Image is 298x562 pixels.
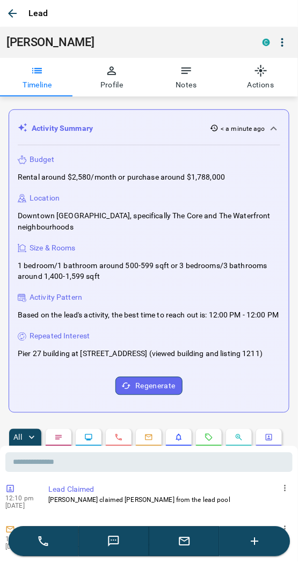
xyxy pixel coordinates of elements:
[30,292,82,304] p: Activity Pattern
[5,502,38,510] p: [DATE]
[5,543,38,551] p: [DATE]
[30,193,60,204] p: Location
[223,58,298,97] button: Actions
[84,433,93,442] svg: Lead Browsing Activity
[114,433,123,442] svg: Calls
[18,260,280,283] p: 1 bedroom/1 bathroom around 500-599 sqft or 3 bedrooms/3 bathrooms around 1,400-1,599 sqft
[221,124,265,134] p: < a minute ago
[5,536,38,543] p: 12:10 pm
[48,525,288,536] p: Email Event - Delivery
[235,433,243,442] svg: Opportunities
[18,310,279,321] p: Based on the lead's activity, the best time to reach out is: 12:00 PM - 12:00 PM
[6,35,246,49] h1: [PERSON_NAME]
[32,123,93,134] p: Activity Summary
[54,433,63,442] svg: Notes
[75,58,149,97] button: Profile
[115,377,183,395] button: Regenerate
[48,496,288,505] p: [PERSON_NAME] claimed [PERSON_NAME] from the lead pool
[144,433,153,442] svg: Emails
[28,7,48,20] p: Lead
[18,210,280,233] p: Downtown [GEOGRAPHIC_DATA], specifically The Core and The Waterfront neighbourhoods
[18,119,280,138] div: Activity Summary< a minute ago
[30,154,54,165] p: Budget
[5,495,38,502] p: 12:10 pm
[30,242,76,254] p: Size & Rooms
[48,484,288,496] p: Lead Claimed
[149,58,224,97] button: Notes
[263,39,270,46] div: condos.ca
[175,433,183,442] svg: Listing Alerts
[265,433,273,442] svg: Agent Actions
[13,434,22,441] p: All
[18,172,225,183] p: Rental around $2,580/month or purchase around $1,788,000
[30,331,90,342] p: Repeated Interest
[205,433,213,442] svg: Requests
[18,349,263,360] p: Pier 27 building at [STREET_ADDRESS] (viewed building and listing 1211)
